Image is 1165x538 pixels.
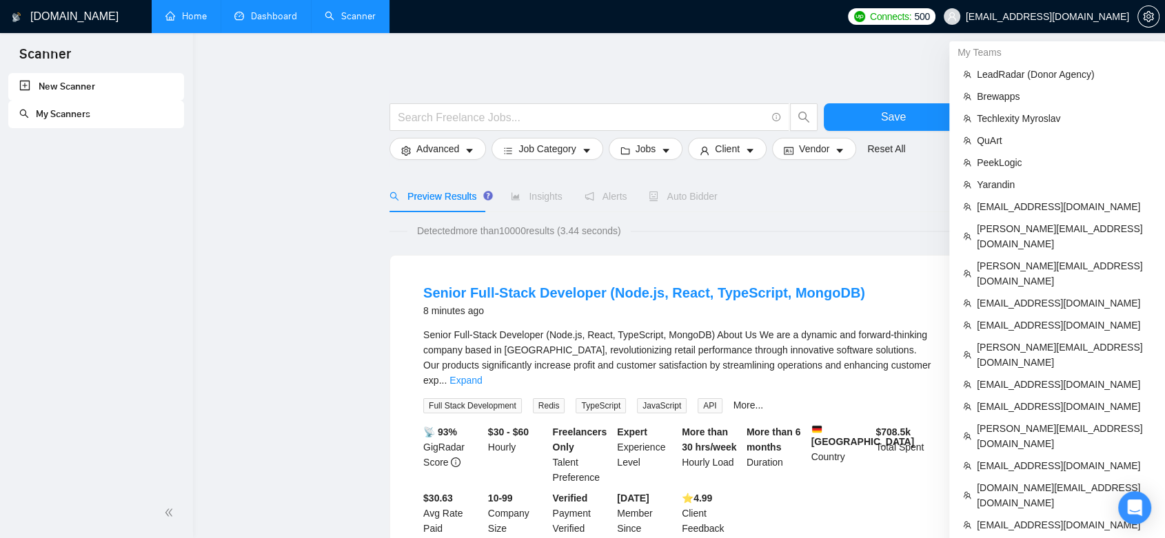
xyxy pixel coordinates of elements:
b: [DATE] [617,493,649,504]
span: team [963,402,971,411]
button: idcardVendorcaret-down [772,138,856,160]
span: team [963,491,971,499]
b: More than 6 months [747,426,801,453]
button: barsJob Categorycaret-down [492,138,602,160]
button: search [790,103,818,131]
span: Techlexity Myroslav [977,111,1151,126]
span: team [963,462,971,470]
span: [DOMAIN_NAME][EMAIL_ADDRESS][DOMAIN_NAME] [977,480,1151,510]
div: Country [809,424,873,485]
span: search [389,192,399,201]
span: info-circle [772,113,781,122]
span: team [963,432,971,440]
span: Insights [511,191,562,202]
a: searchMy Scanners [19,108,90,120]
b: ⭐️ 4.99 [682,493,712,504]
b: 📡 93% [423,426,457,437]
span: Client [715,141,740,156]
span: JavaScript [637,398,687,413]
span: Detected more than 10000 results (3.44 seconds) [407,223,631,238]
div: Tooltip anchor [482,189,494,202]
div: Hourly Load [679,424,744,485]
span: team [963,70,971,79]
button: userClientcaret-down [688,138,767,160]
span: caret-down [745,145,755,156]
b: [GEOGRAPHIC_DATA] [811,424,915,447]
span: Scanner [8,44,82,73]
span: ... [439,375,447,386]
span: team [963,158,971,167]
span: [EMAIL_ADDRESS][DOMAIN_NAME] [977,318,1151,333]
span: folder [620,145,630,156]
div: Open Intercom Messenger [1118,491,1151,524]
span: API [698,398,722,413]
span: [EMAIL_ADDRESS][DOMAIN_NAME] [977,199,1151,214]
span: 500 [914,9,929,24]
span: notification [585,192,594,201]
span: bars [503,145,513,156]
div: GigRadar Score [421,424,485,485]
span: area-chart [511,192,520,201]
span: Advanced [416,141,459,156]
span: Yarandin [977,177,1151,192]
span: Save [881,108,906,125]
b: 10-99 [488,493,513,504]
li: New Scanner [8,73,184,101]
span: caret-down [582,145,591,156]
div: My Teams [949,41,1165,63]
a: Reset All [867,141,905,156]
b: More than 30 hrs/week [682,426,736,453]
div: Senior Full-Stack Developer (Node.js, React, TypeScript, MongoDB) About Us We are a dynamic and f... [423,327,935,388]
span: Job Category [518,141,576,156]
a: Senior Full-Stack Developer (Node.js, React, TypeScript, MongoDB) [423,285,865,300]
span: double-left [164,506,178,519]
span: setting [1138,11,1159,22]
span: QuArt [977,133,1151,148]
span: caret-down [465,145,474,156]
span: team [963,136,971,145]
span: info-circle [451,457,460,467]
span: team [963,232,971,240]
span: Alerts [585,191,627,202]
span: [EMAIL_ADDRESS][DOMAIN_NAME] [977,399,1151,414]
span: Senior Full-Stack Developer (Node.js, React, TypeScript, MongoDB) About Us We are a dynamic and f... [423,329,931,386]
span: team [963,114,971,123]
a: searchScanner [325,10,376,22]
span: team [963,380,971,389]
div: Talent Preference [550,424,615,485]
b: $30 - $60 [488,426,529,437]
span: Redis [533,398,565,413]
span: [PERSON_NAME][EMAIL_ADDRESS][DOMAIN_NAME] [977,340,1151,370]
span: search [791,111,817,123]
div: Duration [744,424,809,485]
li: My Scanners [8,101,184,128]
img: upwork-logo.png [854,11,865,22]
span: TypeScript [576,398,626,413]
a: homeHome [165,10,207,22]
a: dashboardDashboard [234,10,297,22]
b: $30.63 [423,493,453,504]
div: 8 minutes ago [423,302,865,319]
span: Brewapps [977,89,1151,104]
span: robot [649,192,658,201]
span: Preview Results [389,191,489,202]
button: folderJobscaret-down [609,138,683,160]
span: Jobs [636,141,656,156]
div: Total Spent [873,424,938,485]
b: $ 708.5k [875,426,911,437]
b: Expert [617,426,647,437]
span: team [963,321,971,329]
b: Verified [553,493,588,504]
span: [PERSON_NAME][EMAIL_ADDRESS][DOMAIN_NAME] [977,221,1151,251]
span: LeadRadar (Donor Agency) [977,67,1151,82]
span: setting [401,145,411,156]
span: user [947,12,957,21]
div: Client Feedback [679,490,744,536]
b: Freelancers Only [553,426,607,453]
span: user [700,145,709,156]
div: Member Since [614,490,679,536]
span: PeekLogic [977,155,1151,170]
span: team [963,269,971,278]
div: Experience Level [614,424,679,485]
span: [PERSON_NAME][EMAIL_ADDRESS][DOMAIN_NAME] [977,258,1151,289]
